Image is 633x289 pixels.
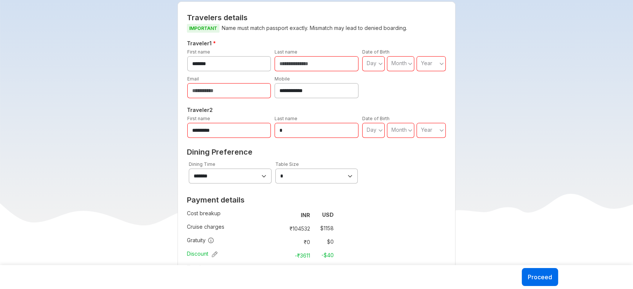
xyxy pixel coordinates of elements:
td: ₹ 0 [282,237,313,247]
td: : [278,222,282,235]
h5: Traveler 1 [185,39,448,48]
span: Discount [187,250,218,258]
td: Cost breakup [187,208,278,222]
h2: Travelers details [187,13,446,22]
label: Date of Birth [362,49,390,55]
h2: Dining Preference [187,147,446,156]
span: Day [367,60,376,66]
label: Dining Time [189,161,215,167]
span: Gratuity [187,237,214,244]
label: Table Size [275,161,299,167]
strong: Total amount [187,264,223,270]
span: Year [421,60,432,66]
td: : [278,249,282,262]
span: Month [391,127,407,133]
span: Day [367,127,376,133]
td: : [278,235,282,249]
svg: angle down [378,60,383,67]
svg: angle down [439,60,444,67]
td: : [278,208,282,222]
span: IMPORTANT [187,24,219,33]
label: First name [187,116,210,121]
td: -$ 40 [313,250,334,261]
td: $ 0 [313,237,334,247]
td: : [278,262,282,276]
td: Cruise charges [187,222,278,235]
td: ₹ 104532 [282,223,313,234]
button: Proceed [522,268,558,286]
td: -₹ 3611 [282,250,313,261]
span: Month [391,60,407,66]
svg: angle down [378,127,383,134]
label: Mobile [275,76,290,82]
svg: angle down [408,127,412,134]
strong: INR [301,212,310,218]
label: Last name [275,116,297,121]
h5: Traveler 2 [185,106,448,115]
svg: angle down [439,127,444,134]
td: $ 1158 [313,223,334,234]
span: Year [421,127,432,133]
p: Name must match passport exactly. Mismatch may lead to denied boarding. [187,24,446,33]
label: First name [187,49,210,55]
label: Email [187,76,199,82]
strong: USD [322,212,334,218]
label: Date of Birth [362,116,390,121]
svg: angle down [408,60,412,67]
h2: Payment details [187,195,334,204]
label: Last name [275,49,297,55]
